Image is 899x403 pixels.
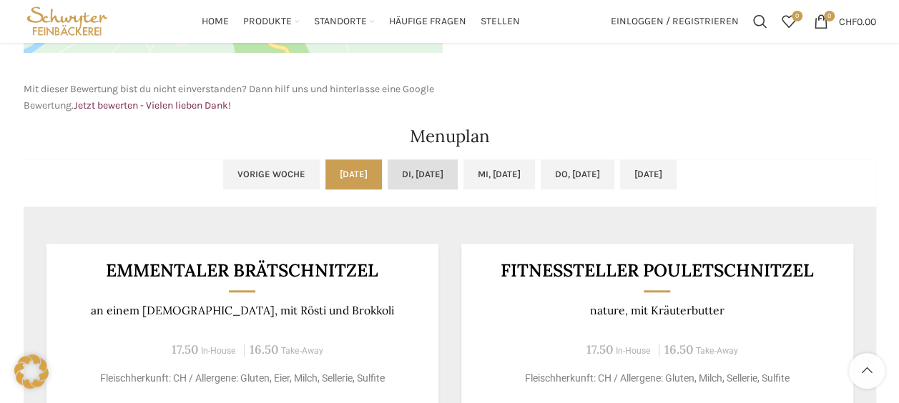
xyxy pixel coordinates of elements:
[478,262,835,279] h3: Fitnessteller Pouletschnitzel
[202,15,229,29] span: Home
[24,14,112,26] a: Site logo
[314,15,367,29] span: Standorte
[839,15,876,27] bdi: 0.00
[172,342,198,357] span: 17.50
[478,304,835,317] p: nature, mit Kräuterbutter
[64,371,421,386] p: Fleischherkunft: CH / Allergene: Gluten, Eier, Milch, Sellerie, Sulfite
[481,15,520,29] span: Stellen
[586,342,613,357] span: 17.50
[201,346,236,356] span: In-House
[24,81,443,114] p: Mit dieser Bewertung bist du nicht einverstanden? Dann hilf uns und hinterlasse eine Google Bewer...
[202,7,229,36] a: Home
[463,159,535,189] a: Mi, [DATE]
[775,7,803,36] a: 0
[478,371,835,386] p: Fleischherkunft: CH / Allergene: Gluten, Milch, Sellerie, Sulfite
[481,7,520,36] a: Stellen
[64,304,421,317] p: an einem [DEMOGRAPHIC_DATA], mit Rösti und Brokkoli
[620,159,677,189] a: [DATE]
[664,342,693,357] span: 16.50
[616,346,651,356] span: In-House
[314,7,375,36] a: Standorte
[243,7,300,36] a: Produkte
[696,346,738,356] span: Take-Away
[611,16,739,26] span: Einloggen / Registrieren
[243,15,292,29] span: Produkte
[807,7,883,36] a: 0 CHF0.00
[604,7,746,36] a: Einloggen / Registrieren
[281,346,323,356] span: Take-Away
[388,159,458,189] a: Di, [DATE]
[775,7,803,36] div: Meine Wunschliste
[64,262,421,279] h3: Emmentaler Brätschnitzel
[389,15,466,29] span: Häufige Fragen
[325,159,382,189] a: [DATE]
[74,99,231,111] a: Jetzt bewerten - Vielen lieben Dank!
[746,7,775,36] a: Suchen
[824,11,835,21] span: 0
[223,159,320,189] a: Vorige Woche
[389,7,466,36] a: Häufige Fragen
[250,342,278,357] span: 16.50
[839,15,857,27] span: CHF
[118,7,603,36] div: Main navigation
[541,159,614,189] a: Do, [DATE]
[849,353,885,389] a: Scroll to top button
[24,128,876,145] h2: Menuplan
[792,11,802,21] span: 0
